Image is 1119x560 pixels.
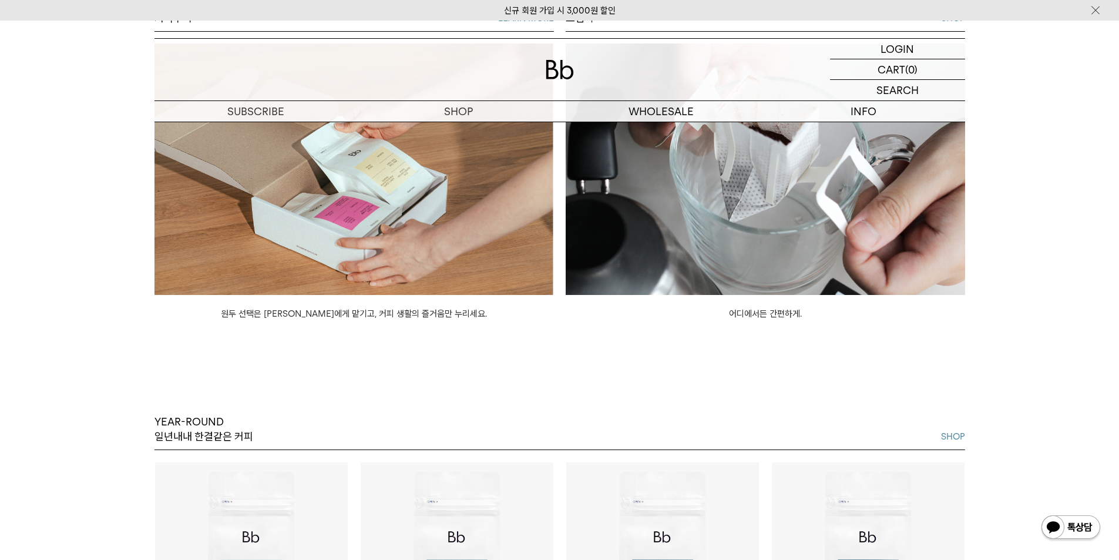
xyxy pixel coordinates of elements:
a: 신규 회원 가입 시 3,000원 할인 [504,5,616,16]
p: CART [878,59,905,79]
a: SHOP [357,101,560,122]
a: CART (0) [830,59,965,80]
a: SHOP [941,430,965,444]
p: SEARCH [876,80,919,100]
p: WHOLESALE [560,101,762,122]
p: YEAR-ROUND 일년내내 한결같은 커피 [154,415,253,444]
img: 드립백 구매 [566,43,965,295]
a: 어디에서든 간편하게. [729,308,802,319]
p: (0) [905,59,918,79]
p: LOGIN [881,39,914,59]
img: 카카오톡 채널 1:1 채팅 버튼 [1040,514,1101,542]
a: LOGIN [830,39,965,59]
p: INFO [762,101,965,122]
img: 로고 [546,60,574,79]
a: SUBSCRIBE [154,101,357,122]
img: 커피 정기구매 [154,43,554,295]
a: 원두 선택은 [PERSON_NAME]에게 맡기고, 커피 생활의 즐거움만 누리세요. [221,308,487,319]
